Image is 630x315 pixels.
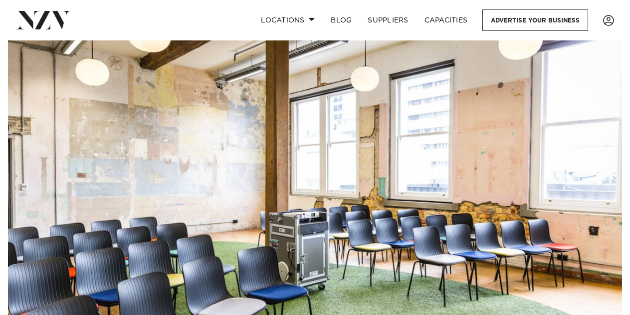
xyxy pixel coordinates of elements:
a: Capacities [417,9,476,31]
img: nzv-logo.png [16,11,70,29]
a: BLOG [323,9,360,31]
a: Locations [253,9,323,31]
a: SUPPLIERS [360,9,416,31]
a: Advertise your business [482,9,588,31]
